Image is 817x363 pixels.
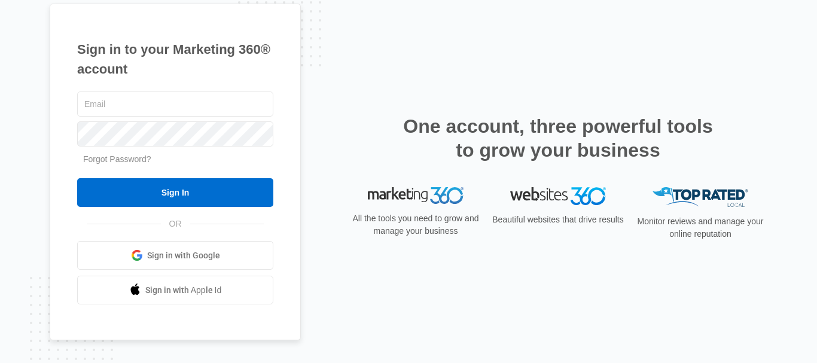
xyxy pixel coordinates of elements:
[77,178,273,207] input: Sign In
[633,215,767,240] p: Monitor reviews and manage your online reputation
[653,187,748,207] img: Top Rated Local
[400,114,717,162] h2: One account, three powerful tools to grow your business
[145,284,222,297] span: Sign in with Apple Id
[147,249,220,262] span: Sign in with Google
[491,213,625,226] p: Beautiful websites that drive results
[77,91,273,117] input: Email
[77,39,273,79] h1: Sign in to your Marketing 360® account
[349,212,483,237] p: All the tools you need to grow and manage your business
[368,187,464,204] img: Marketing 360
[83,154,151,164] a: Forgot Password?
[77,276,273,304] a: Sign in with Apple Id
[77,241,273,270] a: Sign in with Google
[161,218,190,230] span: OR
[510,187,606,205] img: Websites 360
